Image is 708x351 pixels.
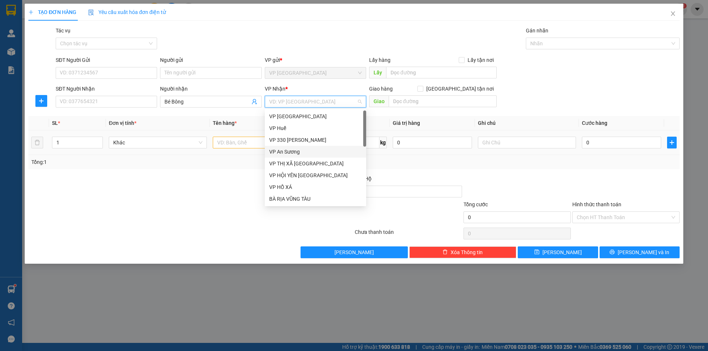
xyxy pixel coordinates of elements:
div: Chưa thanh toán [354,228,463,241]
div: VP Đà Lạt [265,110,366,122]
button: delete [31,137,43,148]
span: delete [442,249,448,255]
div: VP HỘI YÊN HẢI LĂNG [265,169,366,181]
span: SL [52,120,58,126]
span: Lấy tận nơi [465,56,497,64]
button: printer[PERSON_NAME] và In [600,246,680,258]
button: deleteXóa Thông tin [409,246,517,258]
input: Dọc đường [389,95,497,107]
div: VP HỘI YÊN [GEOGRAPHIC_DATA] [269,171,362,179]
th: Ghi chú [475,116,579,130]
label: Tác vụ [56,28,70,34]
span: close [670,11,676,17]
span: plus [28,10,34,15]
span: Cước hàng [582,120,607,126]
div: VP THỊ XÃ QUẢNG TRỊ [265,158,366,169]
div: VP Huế [265,122,366,134]
span: Tổng cước [464,201,488,207]
span: [PERSON_NAME] [542,248,582,256]
img: icon [88,10,94,15]
span: Yêu cầu xuất hóa đơn điện tử [88,9,166,15]
div: SĐT Người Gửi [56,56,157,64]
div: Tổng: 1 [31,158,273,166]
div: Người gửi [160,56,261,64]
input: Ghi Chú [478,137,576,148]
button: plus [35,95,47,107]
button: plus [667,137,677,148]
span: plus [36,98,47,104]
span: printer [610,249,615,255]
div: VP HỒ XÁ [269,183,362,191]
span: [PERSON_NAME] [334,248,374,256]
div: BÀ RỊA VŨNG TÀU [269,195,362,203]
span: user-add [251,99,257,105]
div: VP [GEOGRAPHIC_DATA] [269,112,362,120]
input: Dọc đường [386,67,497,78]
div: VP 330 [PERSON_NAME] [269,136,362,144]
div: VP HỒ XÁ [265,181,366,193]
span: Lấy hàng [369,57,391,63]
span: Tên hàng [213,120,237,126]
span: Giao [369,95,389,107]
div: VP 330 Lê Duẫn [265,134,366,146]
label: Gán nhãn [526,28,548,34]
div: VP Huế [269,124,362,132]
span: Thu Hộ [355,176,372,182]
div: VP gửi [265,56,366,64]
button: [PERSON_NAME] [301,246,408,258]
div: SĐT Người Nhận [56,85,157,93]
span: Giá trị hàng [393,120,420,126]
span: Khác [113,137,202,148]
span: TẠO ĐƠN HÀNG [28,9,76,15]
span: Xóa Thông tin [451,248,483,256]
button: Close [663,4,683,24]
span: VP Nhận [265,86,285,92]
span: plus [667,140,676,145]
span: save [534,249,539,255]
button: save[PERSON_NAME] [518,246,598,258]
span: Đơn vị tính [109,120,136,126]
label: Hình thức thanh toán [572,201,621,207]
div: VP THỊ XÃ [GEOGRAPHIC_DATA] [269,159,362,168]
input: 0 [393,137,472,148]
div: VP An Sương [265,146,366,158]
span: VP Đà Lạt [269,67,362,78]
span: Giao hàng [369,86,393,92]
span: [PERSON_NAME] và In [618,248,669,256]
span: kg [379,137,387,148]
span: [GEOGRAPHIC_DATA] tận nơi [423,85,497,93]
div: BÀ RỊA VŨNG TÀU [265,193,366,205]
div: VP An Sương [269,148,362,156]
div: Người nhận [160,85,261,93]
span: Lấy [369,67,386,78]
input: VD: Bàn, Ghế [213,137,311,148]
